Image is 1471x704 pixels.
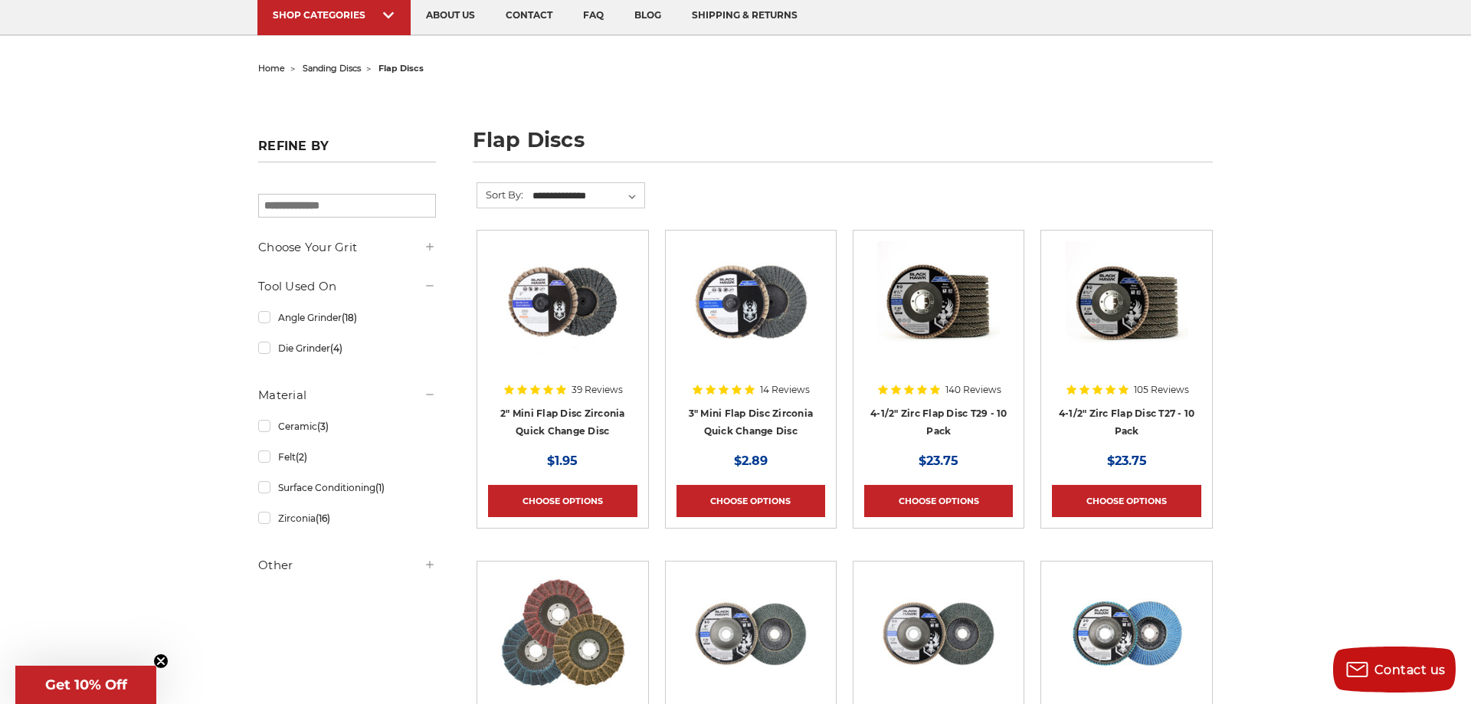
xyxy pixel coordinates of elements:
h5: Other [258,556,436,575]
span: $1.95 [547,454,578,468]
h5: Tool Used On [258,277,436,296]
button: Contact us [1333,647,1456,693]
div: SHOP CATEGORIES [273,9,395,21]
a: Die Grinder [258,335,436,362]
a: Felt [258,444,436,470]
span: flap discs [378,63,424,74]
img: Coarse 36 grit BHA Zirconia flap disc, 6-inch, flat T27 for aggressive material removal [877,572,1000,695]
img: Black Hawk 6 inch T29 coarse flap discs, 36 grit for efficient material removal [690,572,812,695]
span: (1) [375,482,385,493]
a: 4-1/2" Zirc Flap Disc T29 - 10 Pack [870,408,1007,437]
span: 39 Reviews [572,385,623,395]
span: Contact us [1374,663,1446,677]
span: 105 Reviews [1134,385,1189,395]
a: sanding discs [303,63,361,74]
span: (4) [330,342,342,354]
img: Black Hawk 4-1/2" x 7/8" Flap Disc Type 27 - 10 Pack [1066,241,1188,364]
div: Get 10% OffClose teaser [15,666,156,704]
span: (18) [342,312,357,323]
a: 4.5" Black Hawk Zirconia Flap Disc 10 Pack [864,241,1013,390]
img: BHA 3" Quick Change 60 Grit Flap Disc for Fine Grinding and Finishing [690,241,812,364]
a: home [258,63,285,74]
a: 3" Mini Flap Disc Zirconia Quick Change Disc [689,408,814,437]
img: Scotch brite flap discs [500,572,625,695]
a: 2" Mini Flap Disc Zirconia Quick Change Disc [500,408,625,437]
span: $23.75 [919,454,958,468]
h5: Material [258,386,436,404]
a: 4-1/2" Zirc Flap Disc T27 - 10 Pack [1059,408,1195,437]
a: Choose Options [864,485,1013,517]
a: Angle Grinder [258,304,436,331]
a: Black Hawk 4-1/2" x 7/8" Flap Disc Type 27 - 10 Pack [1052,241,1201,390]
span: 140 Reviews [945,385,1001,395]
img: 4.5" Black Hawk Zirconia Flap Disc 10 Pack [877,241,1000,364]
a: Ceramic [258,413,436,440]
label: Sort By: [477,183,523,206]
a: BHA 3" Quick Change 60 Grit Flap Disc for Fine Grinding and Finishing [677,241,825,390]
a: Surface Conditioning [258,474,436,501]
span: (3) [317,421,329,432]
a: Choose Options [1052,485,1201,517]
span: (2) [296,451,307,463]
a: Choose Options [677,485,825,517]
a: Black Hawk Abrasives 2-inch Zirconia Flap Disc with 60 Grit Zirconia for Smooth Finishing [488,241,637,390]
button: Close teaser [153,653,169,669]
span: $2.89 [734,454,768,468]
span: 14 Reviews [760,385,810,395]
span: Get 10% Off [45,676,127,693]
img: 4-inch BHA Zirconia flap disc with 40 grit designed for aggressive metal sanding and grinding [1066,572,1188,695]
h1: flap discs [473,129,1213,162]
a: Zirconia [258,505,436,532]
select: Sort By: [530,185,644,208]
img: Black Hawk Abrasives 2-inch Zirconia Flap Disc with 60 Grit Zirconia for Smooth Finishing [501,241,624,364]
span: (16) [316,512,330,524]
span: $23.75 [1107,454,1147,468]
a: Choose Options [488,485,637,517]
h5: Refine by [258,139,436,162]
h5: Choose Your Grit [258,238,436,257]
